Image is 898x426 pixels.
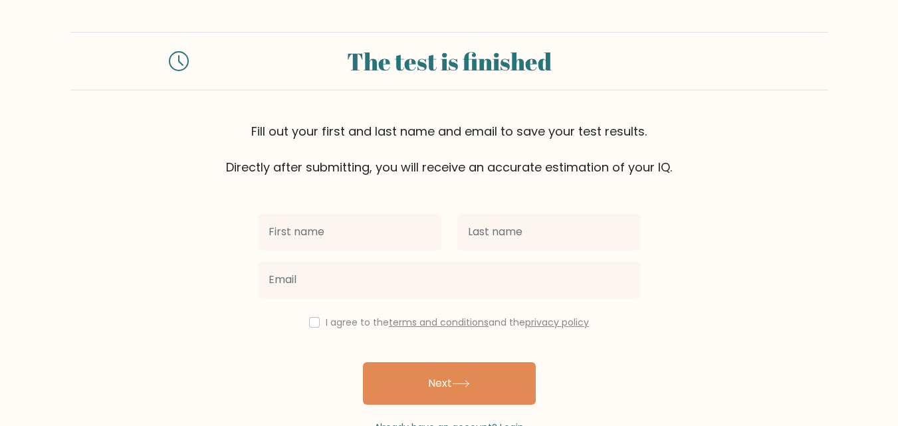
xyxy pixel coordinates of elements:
input: Email [258,261,641,298]
button: Next [363,362,536,405]
div: Fill out your first and last name and email to save your test results. Directly after submitting,... [70,122,828,176]
input: First name [258,213,441,251]
label: I agree to the and the [326,316,589,329]
a: terms and conditions [389,316,489,329]
input: Last name [457,213,641,251]
a: privacy policy [525,316,589,329]
div: The test is finished [205,43,694,79]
